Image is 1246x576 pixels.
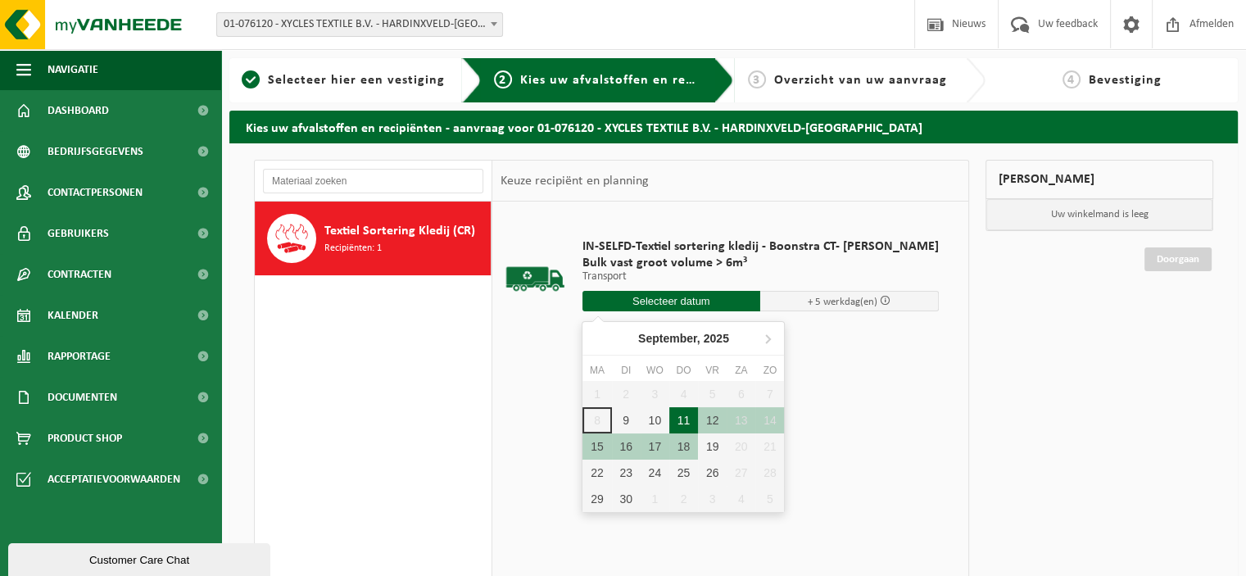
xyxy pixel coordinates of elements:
[641,433,669,460] div: 17
[612,407,641,433] div: 9
[263,169,483,193] input: Materiaal zoeken
[985,160,1213,199] div: [PERSON_NAME]
[808,297,877,307] span: + 5 werkdag(en)
[669,362,698,379] div: do
[48,295,98,336] span: Kalender
[698,407,727,433] div: 12
[582,433,611,460] div: 15
[242,70,260,88] span: 1
[641,362,669,379] div: wo
[582,255,939,271] span: Bulk vast groot volume > 6m³
[492,161,656,202] div: Keuze recipiënt en planning
[494,70,512,88] span: 2
[48,213,109,254] span: Gebruikers
[698,433,727,460] div: 19
[755,362,784,379] div: zo
[324,221,475,241] span: Textiel Sortering Kledij (CR)
[324,241,382,256] span: Recipiënten: 1
[641,486,669,512] div: 1
[582,362,611,379] div: ma
[669,407,698,433] div: 11
[8,540,274,576] iframe: chat widget
[48,459,180,500] span: Acceptatievoorwaarden
[48,377,117,418] span: Documenten
[669,433,698,460] div: 18
[520,74,745,87] span: Kies uw afvalstoffen en recipiënten
[582,238,939,255] span: IN-SELFD-Textiel sortering kledij - Boonstra CT- [PERSON_NAME]
[48,336,111,377] span: Rapportage
[1062,70,1081,88] span: 4
[238,70,449,90] a: 1Selecteer hier een vestiging
[268,74,445,87] span: Selecteer hier een vestiging
[986,199,1212,230] p: Uw winkelmand is leeg
[641,407,669,433] div: 10
[612,362,641,379] div: di
[698,460,727,486] div: 26
[612,486,641,512] div: 30
[698,362,727,379] div: vr
[612,460,641,486] div: 23
[48,172,143,213] span: Contactpersonen
[229,111,1238,143] h2: Kies uw afvalstoffen en recipiënten - aanvraag voor 01-076120 - XYCLES TEXTILE B.V. - HARDINXVELD...
[582,486,611,512] div: 29
[582,271,939,283] p: Transport
[748,70,766,88] span: 3
[217,13,502,36] span: 01-076120 - XYCLES TEXTILE B.V. - HARDINXVELD-GIESSENDAM
[774,74,947,87] span: Overzicht van uw aanvraag
[582,291,761,311] input: Selecteer datum
[641,460,669,486] div: 24
[48,49,98,90] span: Navigatie
[704,333,729,344] i: 2025
[1144,247,1212,271] a: Doorgaan
[48,90,109,131] span: Dashboard
[1089,74,1162,87] span: Bevestiging
[48,418,122,459] span: Product Shop
[255,202,492,275] button: Textiel Sortering Kledij (CR) Recipiënten: 1
[632,325,736,351] div: September,
[669,460,698,486] div: 25
[612,433,641,460] div: 16
[48,254,111,295] span: Contracten
[582,460,611,486] div: 22
[727,362,755,379] div: za
[669,486,698,512] div: 2
[48,131,143,172] span: Bedrijfsgegevens
[698,486,727,512] div: 3
[216,12,503,37] span: 01-076120 - XYCLES TEXTILE B.V. - HARDINXVELD-GIESSENDAM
